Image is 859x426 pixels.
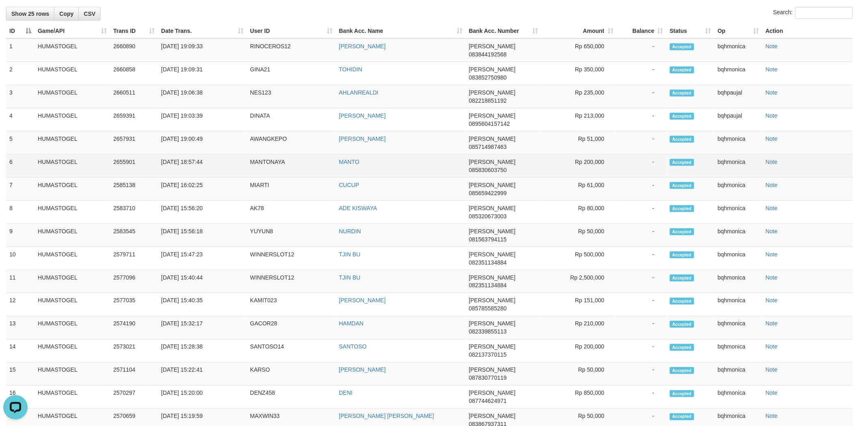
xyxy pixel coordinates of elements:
[466,24,541,39] th: Bank Acc. Number: activate to sort column ascending
[617,293,667,316] td: -
[714,340,762,363] td: bqhmonica
[247,316,336,340] td: GACOR28
[541,340,617,363] td: Rp 200,000
[469,190,507,196] span: Copy 085659422999 to clipboard
[541,386,617,409] td: Rp 850,000
[110,340,158,363] td: 2573021
[247,108,336,131] td: DINATA
[469,97,507,104] span: Copy 082218851192 to clipboard
[339,136,386,142] a: [PERSON_NAME]
[766,159,778,165] a: Note
[6,340,35,363] td: 14
[6,201,35,224] td: 8
[469,228,516,235] span: [PERSON_NAME]
[617,386,667,409] td: -
[110,39,158,62] td: 2660890
[6,108,35,131] td: 4
[766,390,778,396] a: Note
[110,155,158,178] td: 2655901
[59,11,73,17] span: Copy
[110,131,158,155] td: 2657931
[670,390,694,397] span: Accepted
[617,85,667,108] td: -
[339,66,362,73] a: TOHIDIN
[766,66,778,73] a: Note
[469,120,510,127] span: Copy 0895604157142 to clipboard
[3,3,28,28] button: Open LiveChat chat widget
[541,131,617,155] td: Rp 51,000
[541,39,617,62] td: Rp 650,000
[6,293,35,316] td: 12
[541,155,617,178] td: Rp 200,000
[714,85,762,108] td: bqhpaujal
[6,85,35,108] td: 3
[541,270,617,293] td: Rp 2,500,000
[714,131,762,155] td: bqhmonica
[670,205,694,212] span: Accepted
[541,316,617,340] td: Rp 210,000
[714,224,762,247] td: bqhmonica
[469,297,516,304] span: [PERSON_NAME]
[6,363,35,386] td: 15
[714,363,762,386] td: bqhmonica
[339,297,386,304] a: [PERSON_NAME]
[35,85,110,108] td: HUMASTOGEL
[158,108,247,131] td: [DATE] 19:03:39
[469,390,516,396] span: [PERSON_NAME]
[35,247,110,270] td: HUMASTOGEL
[469,167,507,173] span: Copy 085830603750 to clipboard
[339,390,352,396] a: DENI
[247,62,336,85] td: GINA21
[670,159,694,166] span: Accepted
[158,224,247,247] td: [DATE] 15:56:18
[714,316,762,340] td: bqhmonica
[247,270,336,293] td: WINNERSLOT12
[469,259,507,266] span: Copy 082351134884 to clipboard
[469,306,507,312] span: Copy 085785585280 to clipboard
[617,155,667,178] td: -
[158,316,247,340] td: [DATE] 15:32:17
[158,247,247,270] td: [DATE] 15:47:23
[339,43,386,49] a: [PERSON_NAME]
[110,224,158,247] td: 2583545
[617,340,667,363] td: -
[469,413,516,420] span: [PERSON_NAME]
[336,24,466,39] th: Bank Acc. Name: activate to sort column ascending
[469,136,516,142] span: [PERSON_NAME]
[339,344,367,350] a: SANTOSO
[54,7,79,21] a: Copy
[247,131,336,155] td: AWANGKEPO
[670,344,694,351] span: Accepted
[469,398,507,404] span: Copy 087744624971 to clipboard
[339,182,359,188] a: CUCUP
[617,316,667,340] td: -
[714,247,762,270] td: bqhmonica
[469,251,516,258] span: [PERSON_NAME]
[714,39,762,62] td: bqhmonica
[670,67,694,73] span: Accepted
[110,24,158,39] th: Trans ID: activate to sort column ascending
[541,24,617,39] th: Amount: activate to sort column ascending
[6,131,35,155] td: 5
[617,201,667,224] td: -
[339,159,359,165] a: MANTO
[670,413,694,420] span: Accepted
[35,155,110,178] td: HUMASTOGEL
[6,386,35,409] td: 16
[247,155,336,178] td: MANTONAYA
[6,178,35,201] td: 7
[795,7,853,19] input: Search:
[670,113,694,120] span: Accepted
[158,62,247,85] td: [DATE] 19:09:31
[158,178,247,201] td: [DATE] 16:02:25
[35,270,110,293] td: HUMASTOGEL
[766,182,778,188] a: Note
[670,321,694,328] span: Accepted
[469,352,507,358] span: Copy 082137370115 to clipboard
[469,344,516,350] span: [PERSON_NAME]
[247,24,336,39] th: User ID: activate to sort column ascending
[110,270,158,293] td: 2577096
[670,90,694,97] span: Accepted
[541,85,617,108] td: Rp 235,000
[469,321,516,327] span: [PERSON_NAME]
